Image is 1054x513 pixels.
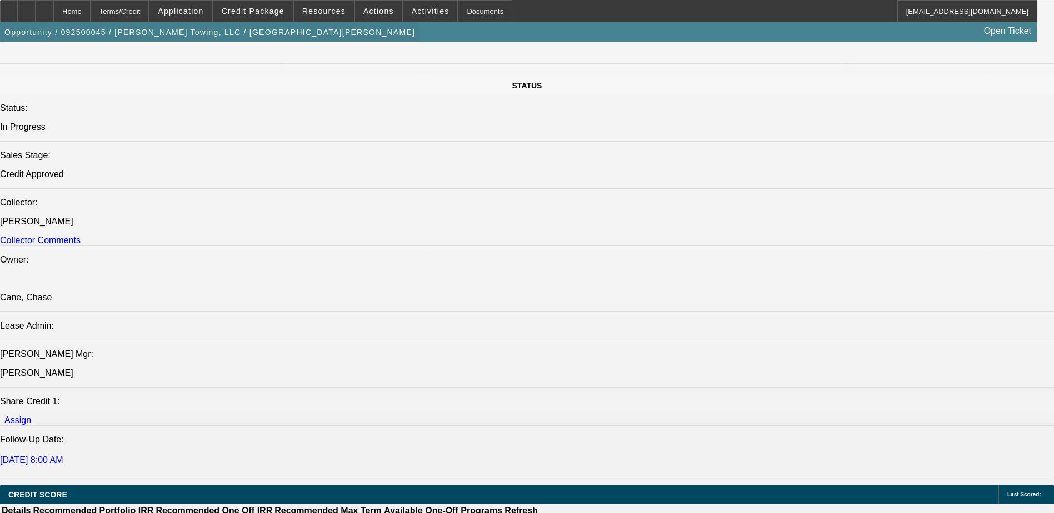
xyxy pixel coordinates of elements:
[302,7,346,16] span: Resources
[512,81,542,90] span: STATUS
[158,7,203,16] span: Application
[1007,491,1041,497] span: Last Scored:
[980,22,1036,41] a: Open Ticket
[363,7,394,16] span: Actions
[149,1,212,22] button: Application
[294,1,354,22] button: Resources
[4,415,31,425] a: Assign
[355,1,402,22] button: Actions
[213,1,293,22] button: Credit Package
[412,7,449,16] span: Activities
[222,7,284,16] span: Credit Package
[4,28,415,37] span: Opportunity / 092500045 / [PERSON_NAME] Towing, LLC / [GEOGRAPHIC_DATA][PERSON_NAME]
[403,1,458,22] button: Activities
[8,490,67,499] span: CREDIT SCORE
